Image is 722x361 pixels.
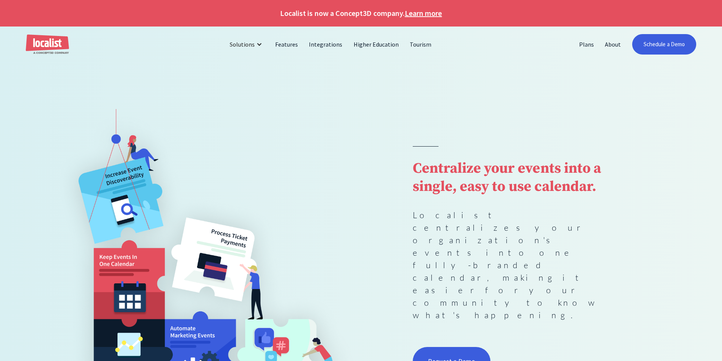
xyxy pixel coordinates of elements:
[348,35,405,53] a: Higher Education
[405,8,442,19] a: Learn more
[632,34,696,55] a: Schedule a Demo
[304,35,348,53] a: Integrations
[404,35,437,53] a: Tourism
[600,35,626,53] a: About
[26,34,69,55] a: home
[574,35,600,53] a: Plans
[224,35,270,53] div: Solutions
[270,35,304,53] a: Features
[413,159,601,196] strong: Centralize your events into a single, easy to use calendar.
[230,40,255,49] div: Solutions
[413,209,619,321] p: Localist centralizes your organization's events into one fully-branded calendar, making it easier...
